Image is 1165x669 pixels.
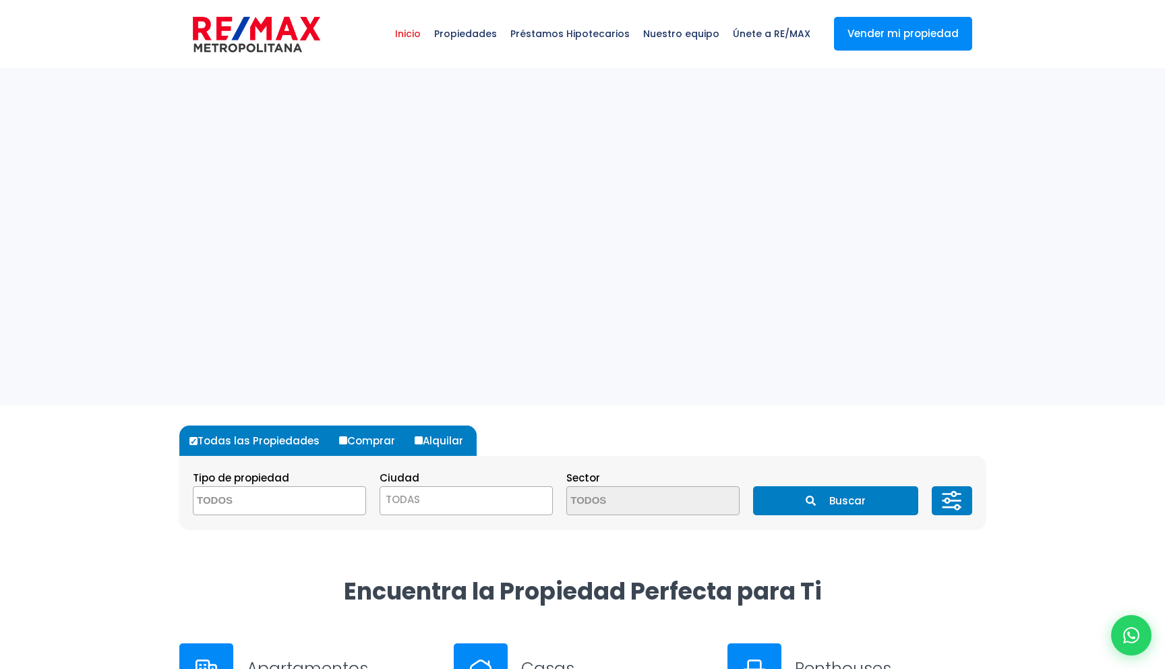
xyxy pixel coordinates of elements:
span: TODAS [386,492,420,506]
label: Todas las Propiedades [186,426,333,456]
span: Nuestro equipo [636,13,726,54]
span: Sector [566,471,600,485]
label: Alquilar [411,426,477,456]
img: remax-metropolitana-logo [193,14,320,55]
label: Comprar [336,426,409,456]
span: Ciudad [380,471,419,485]
span: Únete a RE/MAX [726,13,817,54]
input: Todas las Propiedades [189,437,198,445]
span: Inicio [388,13,427,54]
input: Comprar [339,436,347,444]
strong: Encuentra la Propiedad Perfecta para Ti [344,575,822,608]
a: Vender mi propiedad [834,17,972,51]
span: TODAS [380,490,552,509]
span: Préstamos Hipotecarios [504,13,636,54]
span: Propiedades [427,13,504,54]
span: TODAS [380,486,553,515]
input: Alquilar [415,436,423,444]
textarea: Search [193,487,324,516]
button: Buscar [753,486,918,515]
textarea: Search [567,487,698,516]
span: Tipo de propiedad [193,471,289,485]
